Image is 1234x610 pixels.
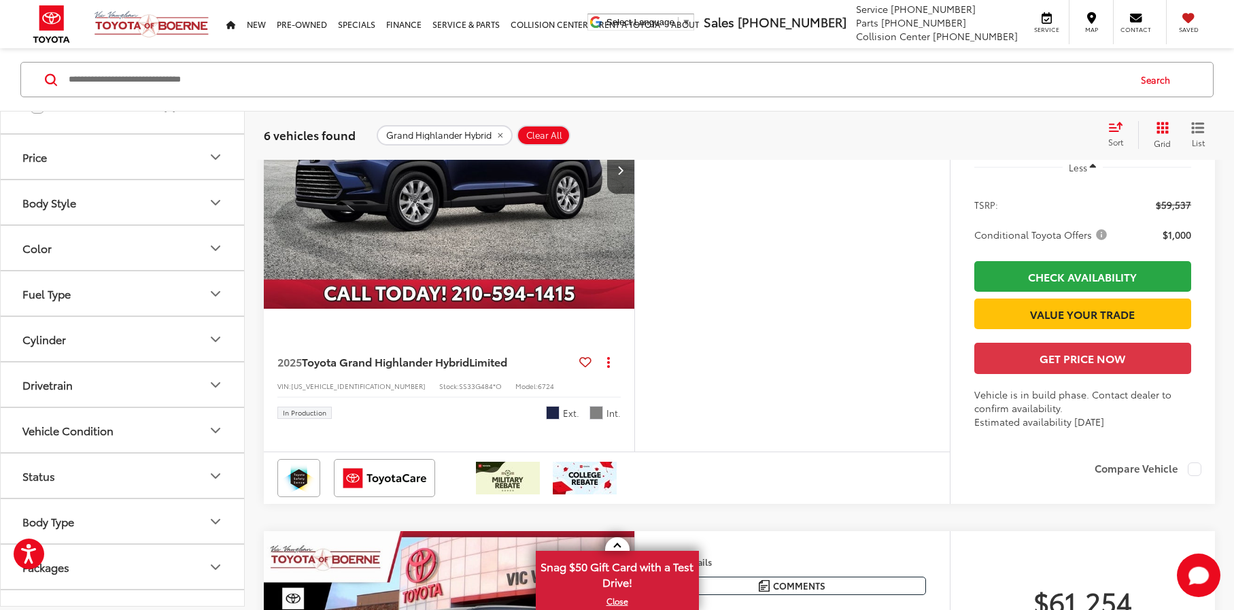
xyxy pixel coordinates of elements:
[607,146,634,194] button: Next image
[1191,136,1205,148] span: List
[22,515,74,528] div: Body Type
[22,424,114,437] div: Vehicle Condition
[22,287,71,300] div: Fuel Type
[263,31,636,309] a: 2025 Toyota Grand Highlander Hybrid Limited AWD2025 Toyota Grand Highlander Hybrid Limited AWD202...
[469,354,507,369] span: Limited
[1069,161,1087,173] span: Less
[439,381,459,391] span: Stock:
[1108,136,1123,148] span: Sort
[606,407,621,420] span: Int.
[459,381,502,391] span: SS33G484*O
[1,545,245,589] button: PackagesPackages
[207,148,224,165] div: Price
[773,579,825,592] span: Comments
[589,406,603,420] span: Light Gray Leather
[283,409,326,416] span: In Production
[515,381,538,391] span: Model:
[1031,25,1062,34] span: Service
[207,239,224,256] div: Color
[597,350,621,373] button: Actions
[207,467,224,484] div: Status
[1156,198,1191,211] span: $59,537
[659,557,926,566] h4: More Details
[1,408,245,452] button: Vehicle ConditionVehicle Condition
[67,63,1128,96] input: Search by Make, Model, or Keyword
[1128,63,1190,97] button: Search
[277,354,302,369] span: 2025
[207,513,224,529] div: Body Type
[974,228,1112,241] button: Conditional Toyota Offers
[207,376,224,392] div: Drivetrain
[538,381,554,391] span: 6724
[302,354,469,369] span: Toyota Grand Highlander Hybrid
[207,194,224,210] div: Body Style
[1063,155,1103,180] button: Less
[22,560,69,573] div: Packages
[974,198,998,211] span: TSRP:
[974,343,1191,373] button: Get Price Now
[476,462,540,494] img: /static/brand-toyota/National_Assets/toyota-military-rebate.jpeg?height=48
[94,10,209,38] img: Vic Vaughan Toyota of Boerne
[1154,137,1171,148] span: Grid
[1095,462,1201,476] label: Compare Vehicle
[386,129,492,140] span: Grand Highlander Hybrid
[759,580,770,592] img: Comments
[207,285,224,301] div: Fuel Type
[546,406,560,420] span: Blueprint
[1,271,245,316] button: Fuel TypeFuel Type
[263,31,636,309] div: 2025 Toyota Grand Highlander Hybrid Hybrid Limited 0
[1,226,245,270] button: ColorColor
[537,552,698,594] span: Snag $50 Gift Card with a Test Drive!
[1173,25,1203,34] span: Saved
[856,2,888,16] span: Service
[1,180,245,224] button: Body StyleBody Style
[22,469,55,482] div: Status
[974,261,1191,292] a: Check Availability
[933,29,1018,43] span: [PHONE_NUMBER]
[974,228,1110,241] span: Conditional Toyota Offers
[263,31,636,310] img: 2025 Toyota Grand Highlander Hybrid Limited AWD
[1177,554,1220,597] svg: Start Chat
[1163,228,1191,241] span: $1,000
[974,299,1191,329] a: Value Your Trade
[264,126,356,142] span: 6 vehicles found
[1,135,245,179] button: PricePrice
[277,354,574,369] a: 2025Toyota Grand Highlander HybridLimited
[1120,25,1151,34] span: Contact
[1076,25,1106,34] span: Map
[337,462,432,494] img: ToyotaCare Vic Vaughan Toyota of Boerne Boerne TX
[291,381,426,391] span: [US_VEHICLE_IDENTIFICATION_NUMBER]
[280,462,318,494] img: Toyota Safety Sense Vic Vaughan Toyota of Boerne Boerne TX
[563,407,579,420] span: Ext.
[526,129,562,140] span: Clear All
[22,378,73,391] div: Drivetrain
[1,499,245,543] button: Body TypeBody Type
[704,13,734,31] span: Sales
[1101,121,1138,148] button: Select sort value
[891,2,976,16] span: [PHONE_NUMBER]
[22,241,52,254] div: Color
[738,13,846,31] span: [PHONE_NUMBER]
[207,558,224,575] div: Packages
[207,331,224,347] div: Cylinder
[881,16,966,29] span: [PHONE_NUMBER]
[856,16,878,29] span: Parts
[207,422,224,438] div: Vehicle Condition
[1181,121,1215,148] button: List View
[1,362,245,407] button: DrivetrainDrivetrain
[659,577,926,595] button: Comments
[607,356,610,367] span: dropdown dots
[377,124,513,145] button: remove Grand%20Highlander%20Hybrid
[22,196,76,209] div: Body Style
[277,381,291,391] span: VIN:
[1,317,245,361] button: CylinderCylinder
[22,150,47,163] div: Price
[974,388,1191,428] div: Vehicle is in build phase. Contact dealer to confirm availability. Estimated availability [DATE]
[517,124,570,145] button: Clear All
[1,454,245,498] button: StatusStatus
[1138,121,1181,148] button: Grid View
[856,29,930,43] span: Collision Center
[1177,554,1220,597] button: Toggle Chat Window
[22,333,66,345] div: Cylinder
